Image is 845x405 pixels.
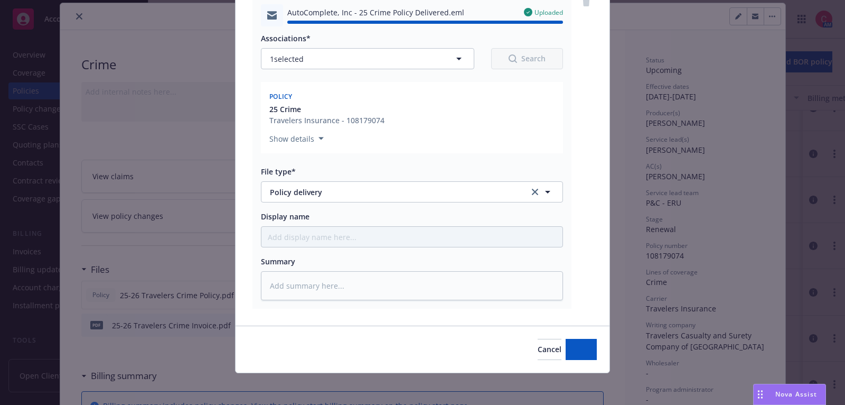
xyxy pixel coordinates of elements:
span: Cancel [538,344,561,354]
button: Nova Assist [753,384,826,405]
div: Drag to move [754,384,767,404]
button: Add files [566,339,597,360]
button: Cancel [538,339,561,360]
span: Add files [566,344,597,354]
span: Nova Assist [775,390,817,399]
